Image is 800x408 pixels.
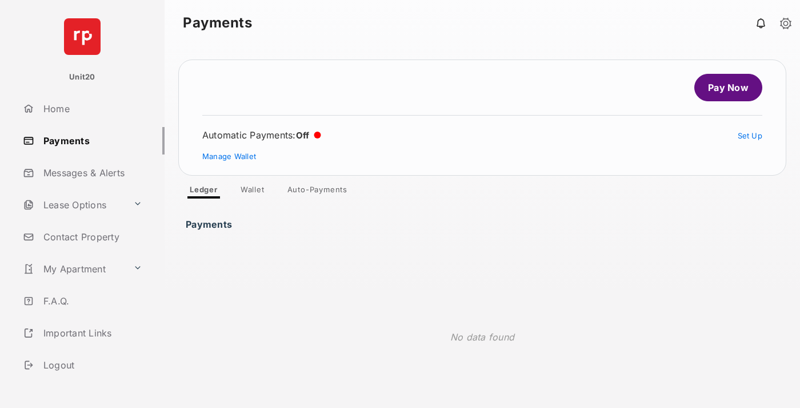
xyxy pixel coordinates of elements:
strong: Payments [183,16,252,30]
a: Logout [18,351,165,379]
a: Important Links [18,319,147,347]
a: F.A.Q. [18,287,165,315]
a: Contact Property [18,223,165,251]
img: svg+xml;base64,PHN2ZyB4bWxucz0iaHR0cDovL3d3dy53My5vcmcvMjAwMC9zdmciIHdpZHRoPSI2NCIgaGVpZ2h0PSI2NC... [64,18,101,55]
a: My Apartment [18,255,129,283]
a: Payments [18,127,165,155]
a: Messages & Alerts [18,159,165,187]
p: Unit20 [69,72,95,83]
a: Lease Options [18,191,129,219]
a: Home [18,95,165,122]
